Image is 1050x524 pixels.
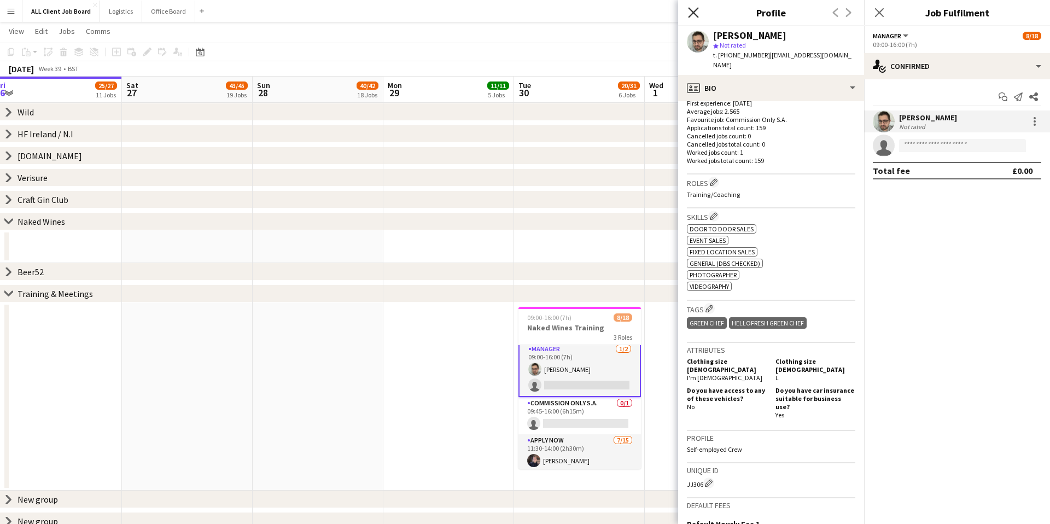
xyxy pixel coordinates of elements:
[687,478,855,488] div: JJ306
[4,24,28,38] a: View
[687,177,855,188] h3: Roles
[687,500,855,510] h3: Default fees
[17,150,82,161] div: [DOMAIN_NAME]
[649,80,663,90] span: Wed
[687,445,855,453] p: Self-employed Crew
[487,81,509,90] span: 11/11
[873,40,1041,49] div: 09:00-16:00 (7h)
[775,411,784,419] span: Yes
[614,313,632,322] span: 8/18
[17,494,58,505] div: New group
[687,115,855,124] p: Favourite job: Commission Only S.A.
[517,86,531,99] span: 30
[125,86,138,99] span: 27
[257,80,270,90] span: Sun
[687,132,855,140] p: Cancelled jobs count: 0
[690,248,755,256] span: Fixed location sales
[255,86,270,99] span: 28
[687,317,727,329] div: GREEN CHEF
[59,26,75,36] span: Jobs
[17,129,73,139] div: HF Ireland / N.I
[713,51,770,59] span: t. [PHONE_NUMBER]
[618,81,640,90] span: 20/31
[518,397,641,434] app-card-role: Commission Only S.A.0/109:45-16:00 (6h15m)
[687,140,855,148] p: Cancelled jobs total count: 0
[687,345,855,355] h3: Attributes
[687,374,762,382] span: I'm [DEMOGRAPHIC_DATA]
[386,86,402,99] span: 29
[687,357,767,374] h5: Clothing size [DEMOGRAPHIC_DATA]
[864,53,1050,79] div: Confirmed
[687,211,855,222] h3: Skills
[614,333,632,341] span: 3 Roles
[687,156,855,165] p: Worked jobs total count: 159
[647,86,663,99] span: 1
[357,91,378,99] div: 18 Jobs
[518,80,531,90] span: Tue
[126,80,138,90] span: Sat
[100,1,142,22] button: Logistics
[899,123,927,131] div: Not rated
[17,172,48,183] div: Verisure
[518,323,641,333] h3: Naked Wines Training
[488,91,509,99] div: 5 Jobs
[687,465,855,475] h3: Unique ID
[86,26,110,36] span: Comms
[17,194,68,205] div: Craft Gin Club
[142,1,195,22] button: Office Board
[619,91,639,99] div: 6 Jobs
[226,91,247,99] div: 19 Jobs
[388,80,402,90] span: Mon
[36,65,63,73] span: Week 39
[17,288,93,299] div: Training & Meetings
[690,259,760,267] span: General (DBS Checked)
[873,165,910,176] div: Total fee
[775,357,855,374] h5: Clothing size [DEMOGRAPHIC_DATA]
[690,282,729,290] span: Videography
[720,41,746,49] span: Not rated
[17,216,65,227] div: Naked Wines
[518,342,641,397] app-card-role: Manager1/209:00-16:00 (7h)[PERSON_NAME]
[864,5,1050,20] h3: Job Fulfilment
[226,81,248,90] span: 43/45
[729,317,807,329] div: HELLOFRESH GREEN CHEF
[17,266,44,277] div: Beer52
[713,51,851,69] span: | [EMAIL_ADDRESS][DOMAIN_NAME]
[687,148,855,156] p: Worked jobs count: 1
[687,403,695,411] span: No
[687,303,855,315] h3: Tags
[9,63,34,74] div: [DATE]
[690,271,737,279] span: Photographer
[775,386,855,411] h5: Do you have car insurance suitable for business use?
[527,313,571,322] span: 09:00-16:00 (7h)
[687,190,740,199] span: Training/Coaching
[690,236,726,244] span: Event sales
[518,307,641,469] app-job-card: 09:00-16:00 (7h)8/18Naked Wines Training3 RolesManager1/209:00-16:00 (7h)[PERSON_NAME] Commission...
[31,24,52,38] a: Edit
[713,31,786,40] div: [PERSON_NAME]
[68,65,79,73] div: BST
[96,91,116,99] div: 11 Jobs
[687,99,855,107] p: First experience: [DATE]
[690,225,754,233] span: Door to door sales
[775,374,779,382] span: L
[687,107,855,115] p: Average jobs: 2.565
[95,81,117,90] span: 25/27
[35,26,48,36] span: Edit
[9,26,24,36] span: View
[873,32,910,40] button: Manager
[873,32,901,40] span: Manager
[678,75,864,101] div: Bio
[899,113,957,123] div: [PERSON_NAME]
[1012,165,1032,176] div: £0.00
[1023,32,1041,40] span: 8/18
[687,124,855,132] p: Applications total count: 159
[687,433,855,443] h3: Profile
[17,107,34,118] div: Wild
[54,24,79,38] a: Jobs
[22,1,100,22] button: ALL Client Job Board
[678,5,864,20] h3: Profile
[81,24,115,38] a: Comms
[357,81,378,90] span: 40/42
